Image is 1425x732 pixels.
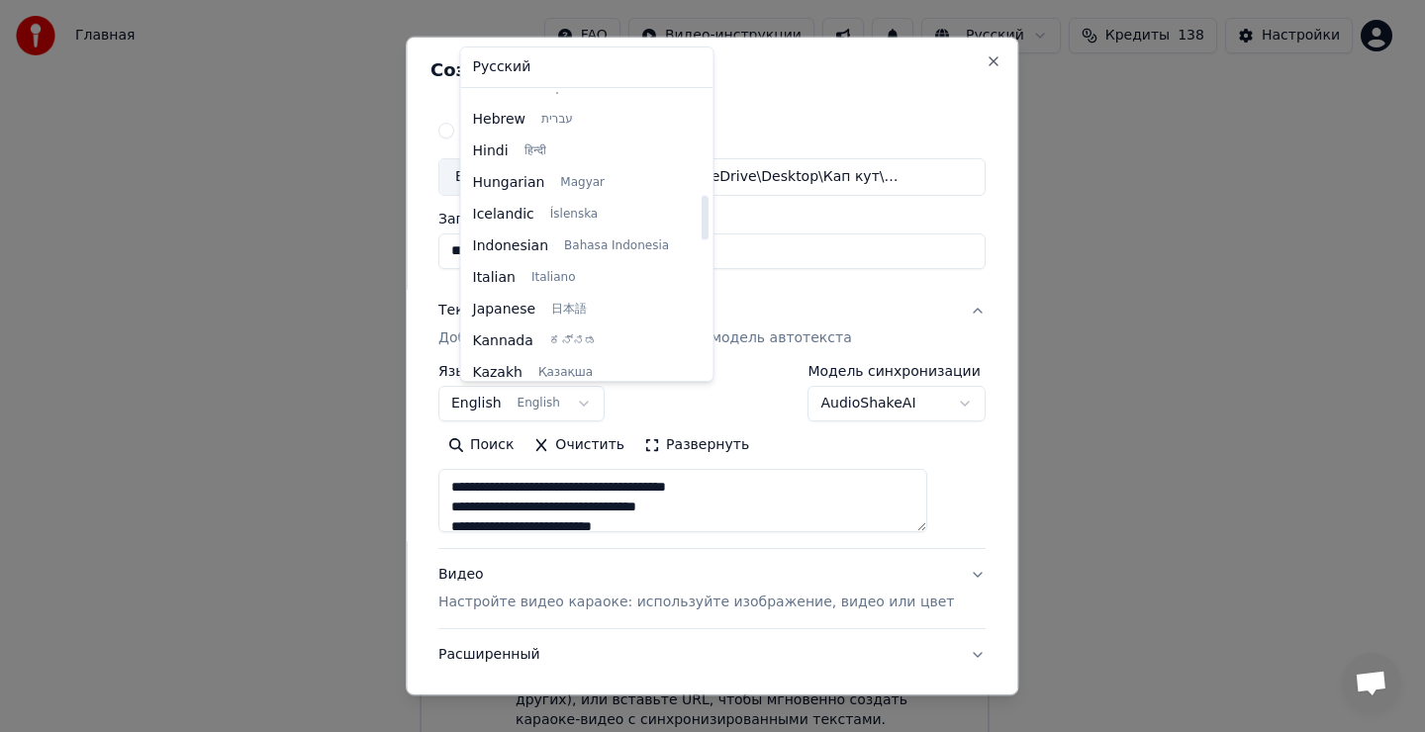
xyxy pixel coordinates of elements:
[473,268,516,288] span: Italian
[473,141,509,161] span: Hindi
[524,143,546,159] span: हिन्दी
[541,112,573,128] span: עברית
[531,270,576,286] span: Italiano
[564,238,669,254] span: Bahasa Indonesia
[473,110,526,130] span: Hebrew
[549,333,597,349] span: ಕನ್ನಡ
[473,331,533,351] span: Kannada
[538,365,593,381] span: Қазақша
[473,57,531,77] span: Русский
[560,175,605,191] span: Magyar
[550,207,598,223] span: Íslenska
[473,173,545,193] span: Hungarian
[473,205,534,225] span: Icelandic
[551,302,587,318] span: 日本語
[473,363,522,383] span: Kazakh
[473,300,536,320] span: Japanese
[473,236,549,256] span: Indonesian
